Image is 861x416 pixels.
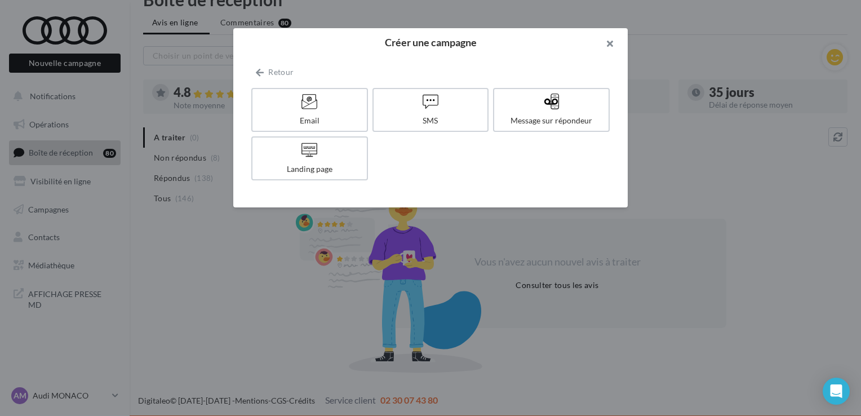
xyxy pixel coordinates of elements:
button: Retour [251,65,298,79]
div: Email [257,115,362,126]
div: Landing page [257,163,362,175]
h2: Créer une campagne [251,37,610,47]
div: Message sur répondeur [499,115,604,126]
div: SMS [378,115,483,126]
div: Open Intercom Messenger [823,378,850,405]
